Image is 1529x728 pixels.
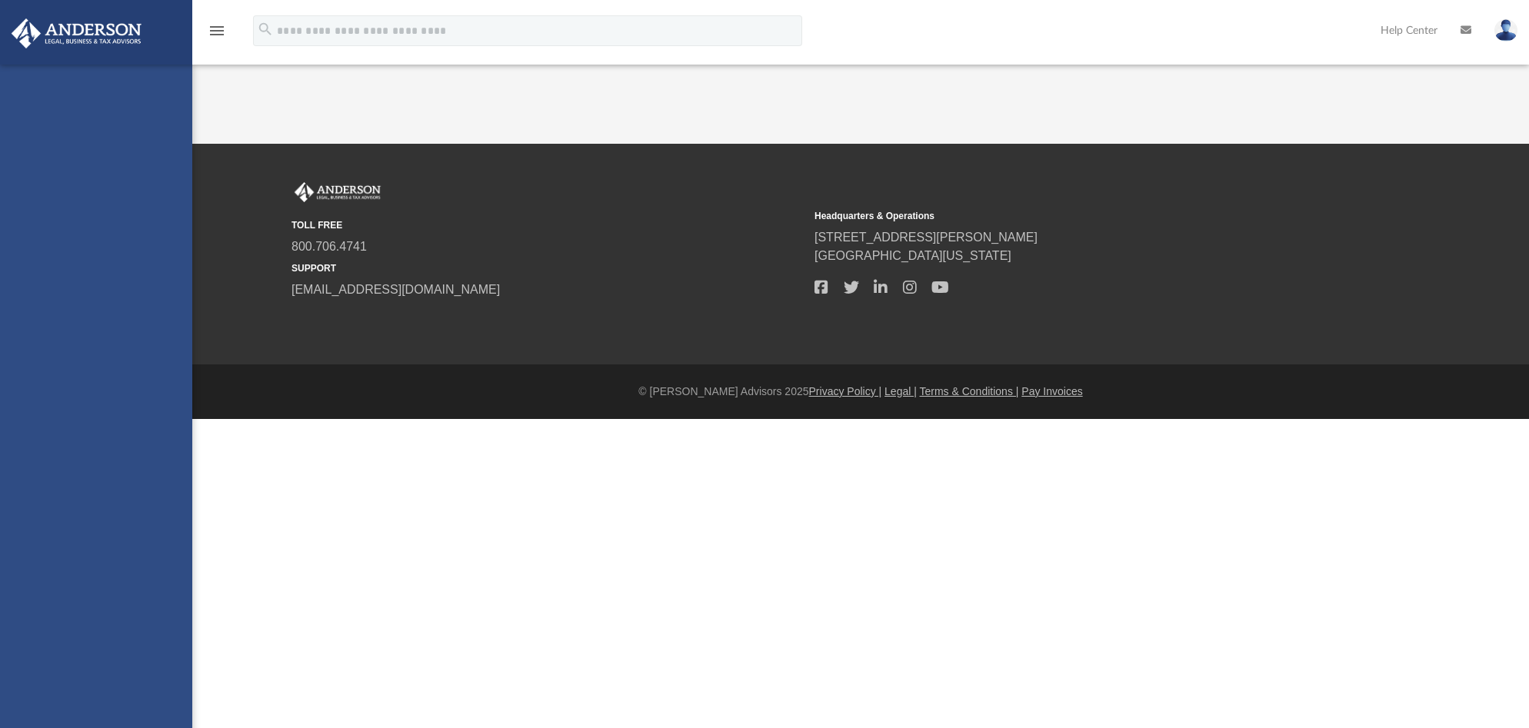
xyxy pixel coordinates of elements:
a: menu [208,29,226,40]
a: [STREET_ADDRESS][PERSON_NAME] [814,231,1038,244]
small: SUPPORT [291,261,804,275]
div: © [PERSON_NAME] Advisors 2025 [192,384,1529,400]
i: search [257,21,274,38]
a: Pay Invoices [1021,385,1082,397]
img: Anderson Advisors Platinum Portal [291,182,384,202]
a: Legal | [884,385,917,397]
a: [EMAIL_ADDRESS][DOMAIN_NAME] [291,283,500,296]
a: Terms & Conditions | [920,385,1019,397]
img: User Pic [1494,19,1517,42]
i: menu [208,22,226,40]
small: Headquarters & Operations [814,209,1327,223]
a: Privacy Policy | [809,385,882,397]
small: TOLL FREE [291,218,804,232]
a: [GEOGRAPHIC_DATA][US_STATE] [814,249,1011,262]
img: Anderson Advisors Platinum Portal [7,18,146,48]
a: 800.706.4741 [291,240,367,253]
